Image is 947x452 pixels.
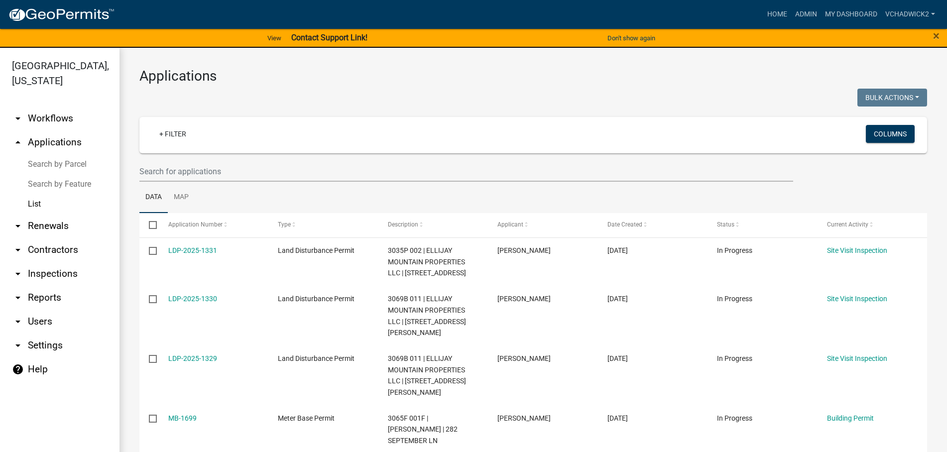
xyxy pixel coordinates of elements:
[488,213,598,237] datatable-header-cell: Applicant
[12,220,24,232] i: arrow_drop_down
[821,5,881,24] a: My Dashboard
[378,213,488,237] datatable-header-cell: Description
[388,246,466,277] span: 3035P 002 | ELLIJAY MOUNTAIN PROPERTIES LLC | 1254 PLEASANT GAP RD
[12,316,24,328] i: arrow_drop_down
[597,213,708,237] datatable-header-cell: Date Created
[607,221,642,228] span: Date Created
[933,29,940,43] span: ×
[817,213,927,237] datatable-header-cell: Current Activity
[881,5,939,24] a: VChadwick2
[151,125,194,143] a: + Filter
[603,30,659,46] button: Don't show again
[933,30,940,42] button: Close
[388,221,418,228] span: Description
[763,5,791,24] a: Home
[866,125,915,143] button: Columns
[497,246,551,254] span: ASHLEE BIAGIANTI
[278,414,335,422] span: Meter Base Permit
[12,136,24,148] i: arrow_drop_up
[12,268,24,280] i: arrow_drop_down
[607,246,628,254] span: 09/16/2025
[12,339,24,351] i: arrow_drop_down
[607,295,628,303] span: 09/16/2025
[263,30,285,46] a: View
[139,213,158,237] datatable-header-cell: Select
[168,414,197,422] a: MB-1699
[497,221,523,228] span: Applicant
[827,414,874,422] a: Building Permit
[278,295,355,303] span: Land Disturbance Permit
[278,221,291,228] span: Type
[857,89,927,107] button: Bulk Actions
[139,182,168,214] a: Data
[717,354,752,362] span: In Progress
[168,295,217,303] a: LDP-2025-1330
[12,244,24,256] i: arrow_drop_down
[139,68,927,85] h3: Applications
[12,292,24,304] i: arrow_drop_down
[158,213,268,237] datatable-header-cell: Application Number
[278,354,355,362] span: Land Disturbance Permit
[708,213,818,237] datatable-header-cell: Status
[717,221,734,228] span: Status
[827,246,887,254] a: Site Visit Inspection
[607,354,628,362] span: 09/16/2025
[827,295,887,303] a: Site Visit Inspection
[278,246,355,254] span: Land Disturbance Permit
[168,246,217,254] a: LDP-2025-1331
[717,295,752,303] span: In Progress
[827,354,887,362] a: Site Visit Inspection
[717,414,752,422] span: In Progress
[497,414,551,422] span: edgardo rodriguez
[497,295,551,303] span: ASHLEE BIAGIANTI
[12,113,24,124] i: arrow_drop_down
[388,295,466,337] span: 3069B 011 | ELLIJAY MOUNTAIN PROPERTIES LLC | 144 WENDY HILL RD
[168,221,223,228] span: Application Number
[791,5,821,24] a: Admin
[388,414,458,445] span: 3065F 001F | DANNY RODRIGUEZ | 282 SEPTEMBER LN
[497,354,551,362] span: ASHLEY BIAGIANTI
[168,354,217,362] a: LDP-2025-1329
[388,354,466,396] span: 3069B 011 | ELLIJAY MOUNTAIN PROPERTIES LLC | 152 WENDY HILL RD
[268,213,378,237] datatable-header-cell: Type
[291,33,367,42] strong: Contact Support Link!
[717,246,752,254] span: In Progress
[827,221,868,228] span: Current Activity
[607,414,628,422] span: 09/16/2025
[139,161,793,182] input: Search for applications
[12,363,24,375] i: help
[168,182,195,214] a: Map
